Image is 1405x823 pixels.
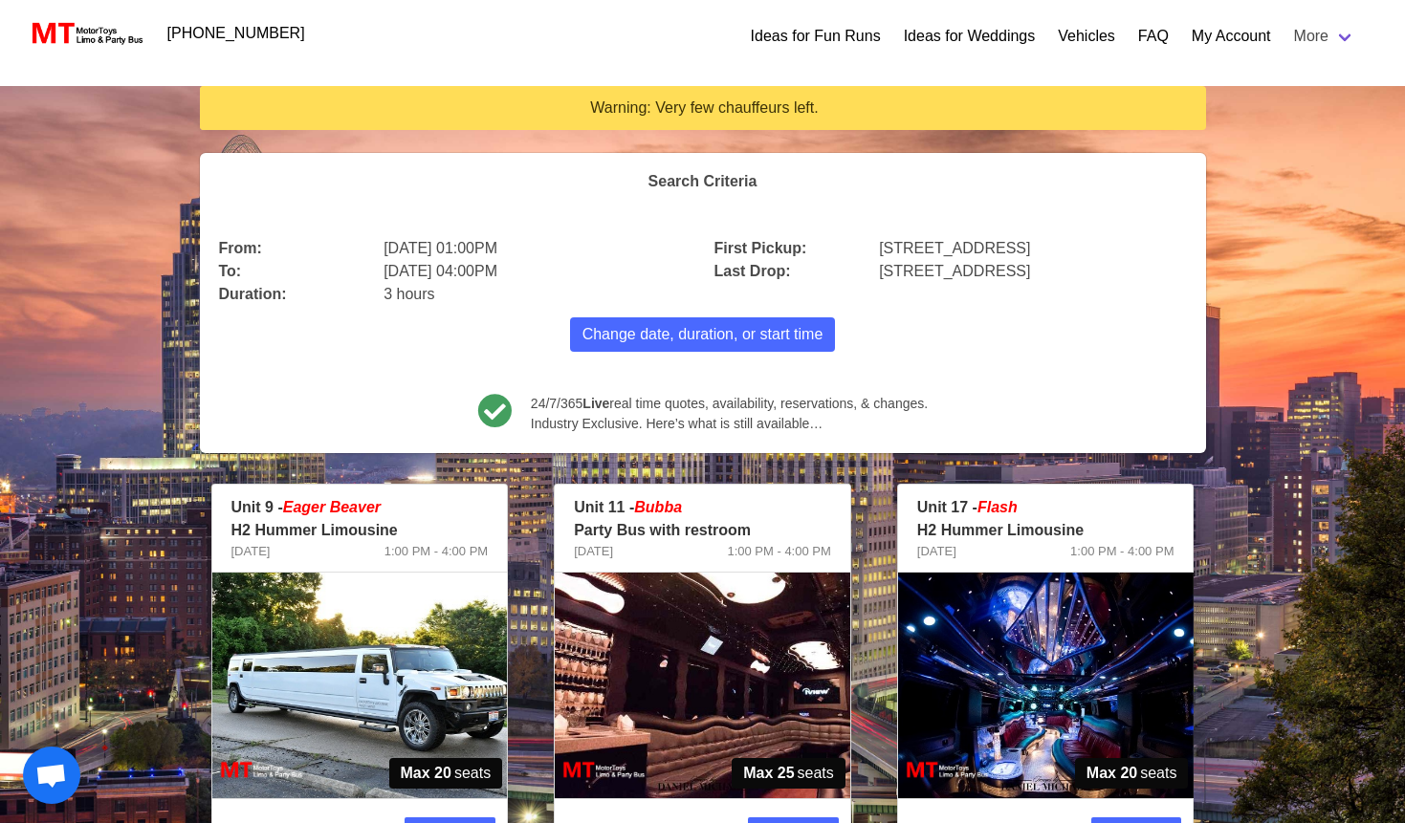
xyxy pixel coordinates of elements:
p: Unit 17 - [917,496,1174,519]
span: seats [389,758,503,789]
p: Party Bus with restroom [574,519,831,542]
strong: Max 25 [743,762,794,785]
a: [PHONE_NUMBER] [156,14,317,53]
div: [STREET_ADDRESS] [867,249,1197,283]
div: [STREET_ADDRESS] [867,226,1197,260]
b: First Pickup: [714,240,807,256]
em: Eager Beaver [283,499,381,515]
a: My Account [1192,25,1271,48]
a: FAQ [1138,25,1169,48]
img: 17%2002.jpg [898,573,1194,798]
span: seats [732,758,845,789]
b: Live [582,396,609,411]
a: More [1283,17,1367,55]
button: Change date, duration, or start time [570,317,836,352]
a: Ideas for Weddings [904,25,1036,48]
b: To: [219,263,242,279]
em: Bubba [634,499,682,515]
div: [DATE] 01:00PM [372,226,702,260]
span: 1:00 PM - 4:00 PM [1070,542,1174,561]
img: 09%2001.jpg [212,573,508,798]
span: Change date, duration, or start time [582,323,823,346]
div: Open chat [23,747,80,804]
img: 11%2002.jpg [555,573,850,798]
span: [DATE] [917,542,956,561]
span: 1:00 PM - 4:00 PM [384,542,488,561]
div: [DATE] 04:00PM [372,249,702,283]
strong: Max 20 [401,762,451,785]
b: From: [219,240,262,256]
span: 1:00 PM - 4:00 PM [727,542,830,561]
b: Last Drop: [714,263,791,279]
span: seats [1075,758,1189,789]
em: Flash [977,499,1018,515]
a: Ideas for Fun Runs [751,25,881,48]
img: MotorToys Logo [27,20,144,47]
b: Duration: [219,286,287,302]
strong: Max 20 [1087,762,1137,785]
span: [DATE] [574,542,613,561]
div: 3 hours [372,271,702,306]
p: H2 Hummer Limousine [231,519,489,542]
p: Unit 9 - [231,496,489,519]
p: H2 Hummer Limousine [917,519,1174,542]
a: Vehicles [1058,25,1115,48]
div: Warning: Very few chauffeurs left. [215,97,1195,119]
h4: Search Criteria [219,172,1187,190]
p: Unit 11 - [574,496,831,519]
span: [DATE] [231,542,271,561]
span: Industry Exclusive. Here’s what is still available… [531,414,928,434]
span: 24/7/365 real time quotes, availability, reservations, & changes. [531,394,928,414]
